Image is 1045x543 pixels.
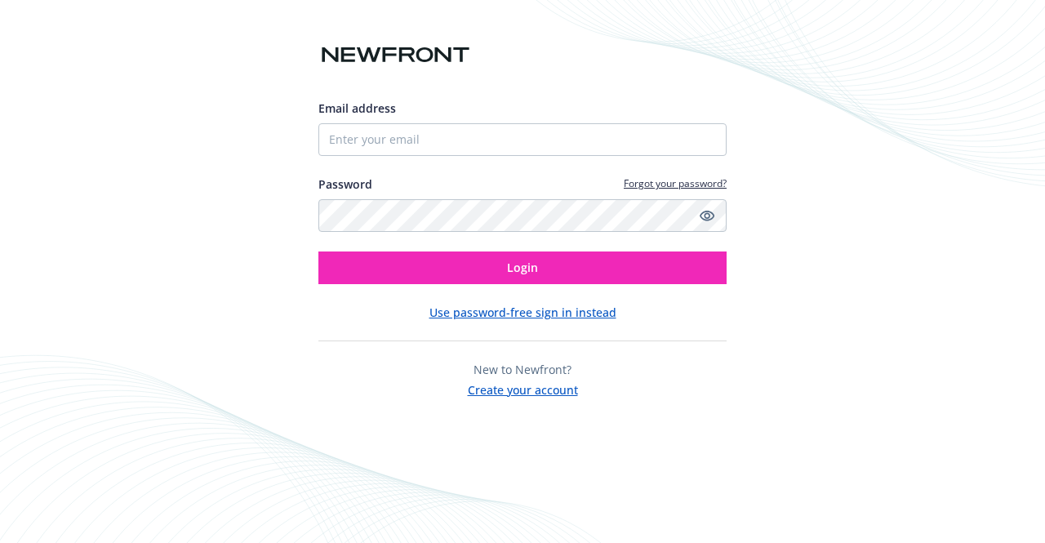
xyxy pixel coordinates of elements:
button: Use password-free sign in instead [429,304,616,321]
input: Enter your password [318,199,727,232]
button: Create your account [468,378,578,398]
span: Login [507,260,538,275]
a: Show password [697,206,717,225]
input: Enter your email [318,123,727,156]
button: Login [318,251,727,284]
span: New to Newfront? [474,362,571,377]
span: Email address [318,100,396,116]
a: Forgot your password? [624,176,727,190]
img: Newfront logo [318,41,473,69]
label: Password [318,176,372,193]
